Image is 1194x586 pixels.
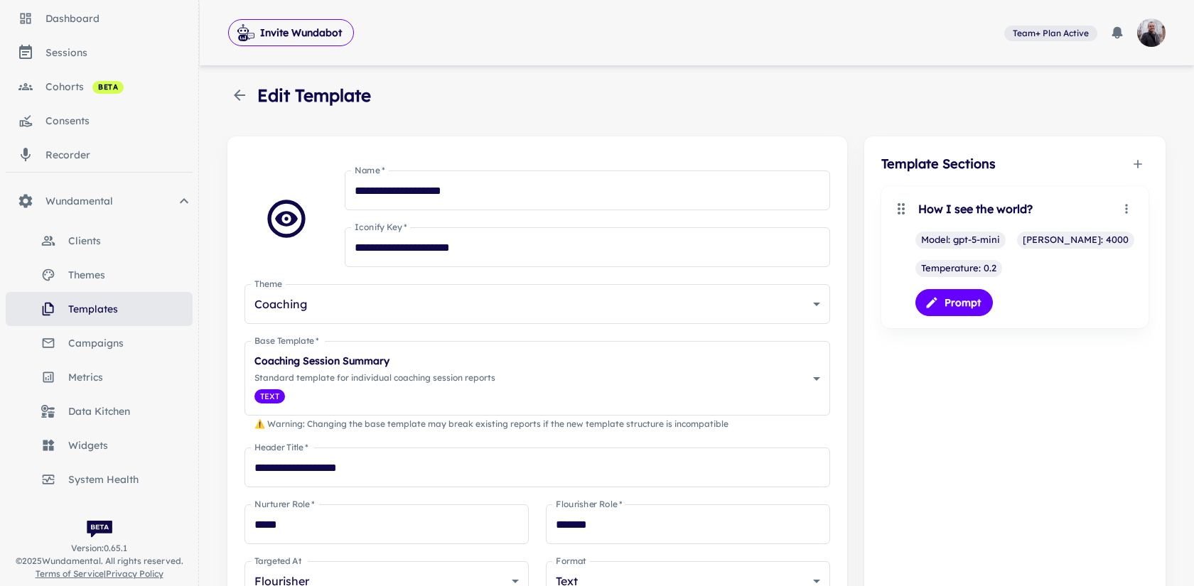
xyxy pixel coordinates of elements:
label: Theme [254,278,282,290]
div: Model: gpt-5-mini [915,232,1006,249]
a: cohorts beta [6,70,193,104]
div: Dashboard [45,11,193,26]
span: campaigns [68,335,193,351]
span: widgets [68,438,193,453]
span: Temperature: 0.2 [915,261,1002,276]
p: ⚠️ Warning: Changing the base template may break existing reports if the new template structure i... [254,418,820,430]
span: [PERSON_NAME]: 4000 [1017,233,1134,247]
span: Model: gpt-5-mini [915,233,1006,247]
img: photoURL [1137,18,1166,47]
label: Header Title [254,441,308,453]
p: Coaching Session Summary [254,353,807,369]
a: recorder [6,138,193,172]
a: system health [6,462,193,497]
span: Standard template for individual coaching session reports [254,372,495,383]
a: View and manage your current plan and billing details. [1004,24,1097,42]
a: Dashboard [6,1,193,36]
a: widgets [6,428,193,462]
span: system health [68,472,193,487]
a: metrics [6,360,193,394]
div: Wundamental [6,184,193,218]
a: Privacy Policy [106,568,163,579]
span: Wundamental [45,193,176,209]
span: Data Kitchen [68,403,193,419]
span: clients [68,233,193,249]
span: View and manage your current plan and billing details. [1004,26,1097,40]
button: Invite Wundabot [228,19,354,46]
span: | [36,568,163,580]
a: Data Kitchen [6,394,193,428]
label: Iconify Key [355,221,407,233]
span: Invite Wundabot to record a meeting [228,18,354,47]
a: consents [6,104,193,138]
div: consents [45,113,193,129]
label: Nurturer Role [254,498,315,510]
span: beta [92,82,124,93]
button: Prompt [915,289,993,316]
label: Base Template [254,335,319,347]
label: Flourisher Role [556,498,622,510]
span: © 2025 Wundamental. All rights reserved. [16,555,183,568]
label: Targeted At [254,555,301,567]
label: Format [556,555,586,567]
div: recorder [45,147,193,163]
a: clients [6,224,193,258]
a: themes [6,258,193,292]
h6: How I see the world? [915,197,1110,220]
span: TEXT [254,389,285,405]
span: metrics [68,369,193,385]
button: Add new section [1127,153,1149,175]
div: sessions [45,45,193,60]
div: cohorts [45,79,193,94]
a: campaigns [6,326,193,360]
a: templates [6,292,193,326]
a: sessions [6,36,193,70]
a: Terms of Service [36,568,104,579]
span: Version: 0.65.1 [71,542,127,555]
label: Name [355,164,384,176]
h4: Edit Template [257,82,371,108]
span: templates [68,301,193,317]
span: themes [68,267,193,283]
span: Team+ Plan Active [1007,27,1094,40]
h6: Template Sections [881,154,996,174]
div: [PERSON_NAME]: 4000 [1017,232,1134,249]
div: Coaching [244,284,830,324]
div: Temperature: 0.2 [915,260,1002,277]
